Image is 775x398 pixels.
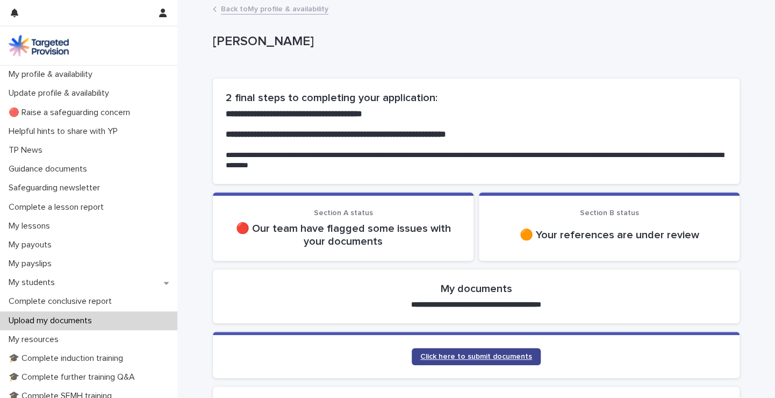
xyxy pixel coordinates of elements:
p: Update profile & availability [4,88,118,98]
p: 🎓 Complete further training Q&A [4,372,143,382]
p: My payouts [4,240,60,250]
h2: My documents [441,282,512,295]
p: Helpful hints to share with YP [4,126,126,137]
span: Click here to submit documents [420,353,532,360]
p: My students [4,278,63,288]
p: 🔴 Raise a safeguarding concern [4,108,139,118]
span: Section B status [580,209,639,217]
h2: 2 final steps to completing your application: [226,91,727,104]
p: Complete a lesson report [4,202,112,212]
a: Back toMy profile & availability [221,2,328,15]
p: My lessons [4,221,59,231]
p: 🔴 Our team have flagged some issues with your documents [226,222,461,248]
p: My resources [4,335,67,345]
a: Click here to submit documents [412,348,541,365]
img: M5nRWzHhSzIhMunXDL62 [9,35,69,56]
p: 🎓 Complete induction training [4,353,132,364]
p: [PERSON_NAME] [213,34,735,49]
p: Complete conclusive report [4,296,120,307]
p: Safeguarding newsletter [4,183,109,193]
p: TP News [4,145,51,155]
span: Section A status [314,209,373,217]
p: My profile & availability [4,69,101,80]
p: 🟠 Your references are under review [492,229,727,241]
p: Upload my documents [4,316,101,326]
p: Guidance documents [4,164,96,174]
p: My payslips [4,259,60,269]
